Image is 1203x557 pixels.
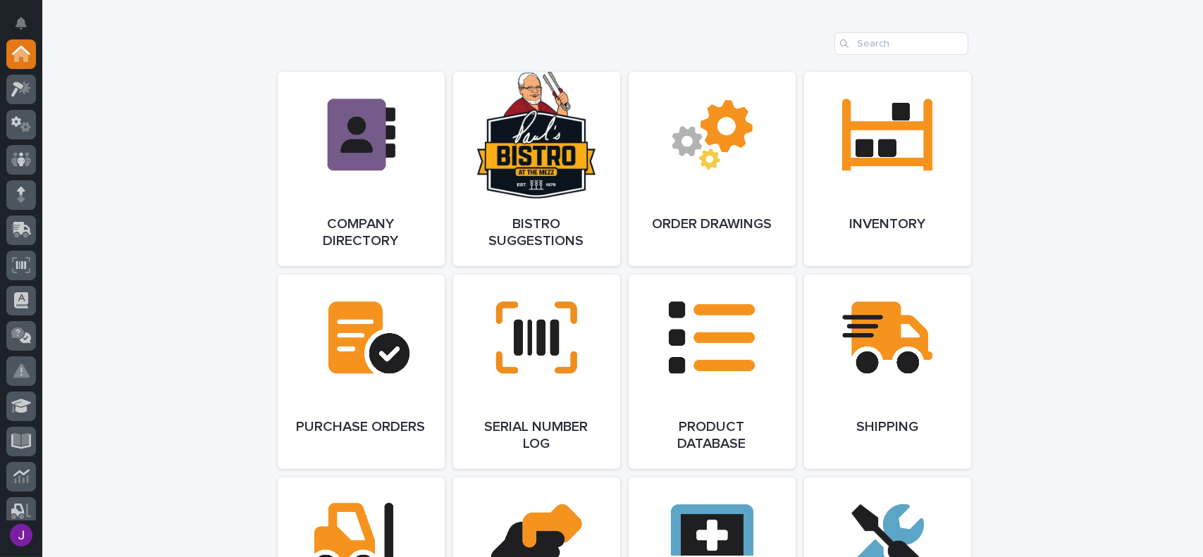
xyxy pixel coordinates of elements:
[804,72,971,266] a: Inventory
[18,17,36,39] div: Notifications
[834,32,968,55] input: Search
[629,72,796,266] a: Order Drawings
[453,72,620,266] a: Bistro Suggestions
[278,72,445,266] a: Company Directory
[453,275,620,469] a: Serial Number Log
[629,275,796,469] a: Product Database
[804,275,971,469] a: Shipping
[6,8,36,38] button: Notifications
[278,275,445,469] a: Purchase Orders
[6,520,36,550] button: users-avatar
